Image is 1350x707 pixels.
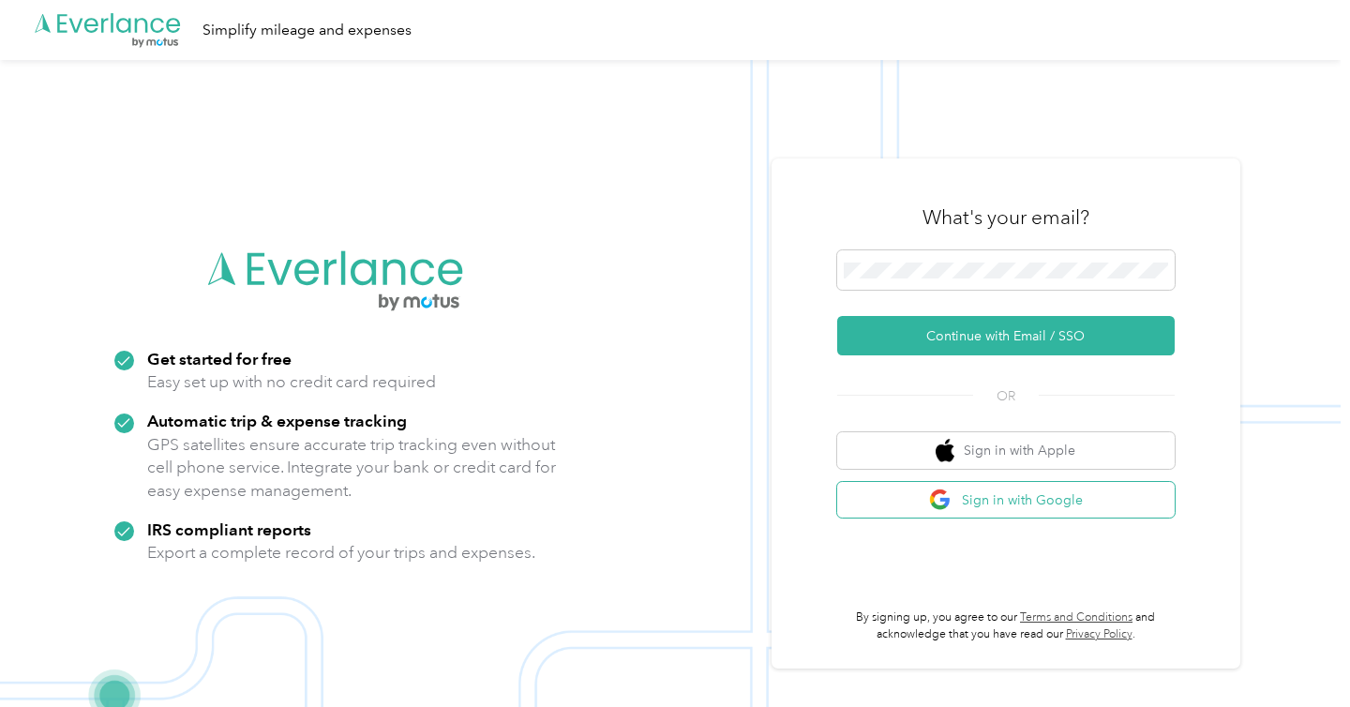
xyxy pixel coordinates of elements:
h3: What's your email? [922,204,1089,231]
button: google logoSign in with Google [837,482,1175,519]
a: Privacy Policy [1066,627,1132,641]
span: OR [973,386,1039,406]
strong: Get started for free [147,349,292,369]
strong: IRS compliant reports [147,519,311,539]
div: Simplify mileage and expenses [202,19,412,42]
img: apple logo [936,439,954,462]
a: Terms and Conditions [1020,610,1132,624]
p: GPS satellites ensure accurate trip tracking even without cell phone service. Integrate your bank... [147,433,557,503]
button: Continue with Email / SSO [837,316,1175,355]
p: By signing up, you agree to our and acknowledge that you have read our . [837,609,1175,642]
img: google logo [929,489,952,512]
p: Easy set up with no credit card required [147,370,436,394]
p: Export a complete record of your trips and expenses. [147,541,535,564]
strong: Automatic trip & expense tracking [147,411,407,430]
button: apple logoSign in with Apple [837,432,1175,469]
